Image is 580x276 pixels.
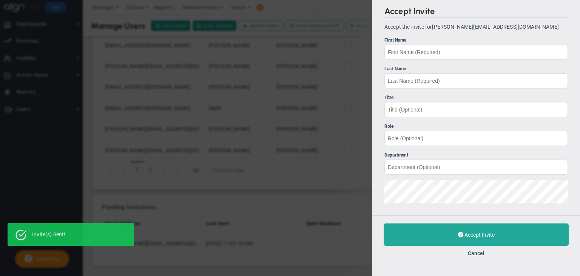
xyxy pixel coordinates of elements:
p: Accept the invite for [384,23,568,31]
div: Role [384,123,568,130]
button: Cancel [468,250,484,256]
input: Role [384,131,568,146]
h2: Accept Invite [384,6,568,18]
div: Invite(s) Sent! [32,231,65,237]
input: Department [384,160,568,175]
div: Last Name [384,65,568,73]
span: Accept Invite [464,232,495,238]
input: First Name [384,45,568,60]
span: [PERSON_NAME][EMAIL_ADDRESS][DOMAIN_NAME] [432,24,559,30]
button: Accept Invite [384,223,569,246]
div: Department [384,152,568,159]
input: Title [384,102,568,117]
div: First Name [384,37,568,44]
input: Last Name [384,73,568,88]
div: Title [384,94,568,101]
